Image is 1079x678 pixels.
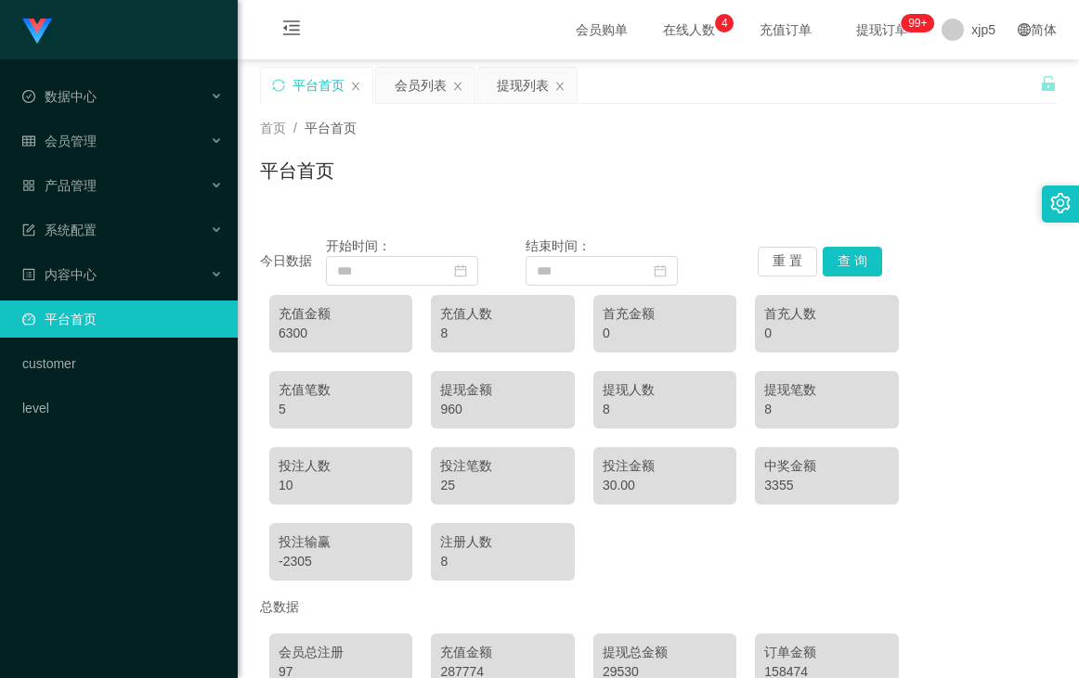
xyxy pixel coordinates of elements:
[440,552,565,571] div: 8
[305,121,357,135] span: 平台首页
[22,223,97,237] span: 系统配置
[260,251,326,271] div: 今日数据
[326,238,391,253] span: 开始时间：
[1018,23,1031,36] i: 图标: global
[654,23,724,36] span: 在线人数
[764,324,889,343] div: 0
[847,23,917,36] span: 提现订单
[279,643,403,662] div: 会员总注册
[22,345,223,382] a: customer
[279,456,403,476] div: 投注人数
[440,532,565,552] div: 注册人数
[764,304,889,324] div: 首充人数
[350,81,361,92] i: 图标: close
[22,179,35,192] i: 图标: appstore-o
[22,224,35,237] i: 图标: form
[758,247,817,276] button: 重 置
[454,264,467,277] i: 图标: calendar
[526,238,591,253] span: 结束时间：
[440,456,565,476] div: 投注笔数
[22,301,223,338] a: 图标: dashboard平台首页
[292,68,344,103] div: 平台首页
[22,268,35,281] i: 图标: profile
[452,81,463,92] i: 图标: close
[260,1,323,60] i: 图标: menu-fold
[22,19,52,45] img: logo.9652507e.png
[603,304,727,324] div: 首充金额
[272,79,285,92] i: 图标: sync
[603,380,727,400] div: 提现人数
[750,23,821,36] span: 充值订单
[22,134,35,147] i: 图标: table
[764,400,889,419] div: 8
[395,68,447,103] div: 会员列表
[22,178,97,193] span: 产品管理
[22,267,97,282] span: 内容中心
[260,590,1057,624] div: 总数据
[603,456,727,476] div: 投注金额
[260,157,334,185] h1: 平台首页
[279,324,403,343] div: 6300
[1050,193,1071,213] i: 图标: setting
[603,643,727,662] div: 提现总金额
[603,400,727,419] div: 8
[1040,75,1057,92] i: 图标: unlock
[764,380,889,400] div: 提现笔数
[721,14,728,32] p: 4
[715,14,734,32] sup: 4
[22,134,97,148] span: 会员管理
[279,476,403,495] div: 10
[440,643,565,662] div: 充值金额
[22,390,223,427] a: level
[440,476,565,495] div: 25
[764,643,889,662] div: 订单金额
[603,324,727,343] div: 0
[764,476,889,495] div: 3355
[22,89,97,104] span: 数据中心
[440,380,565,400] div: 提现金额
[293,121,297,135] span: /
[260,121,286,135] span: 首页
[440,304,565,324] div: 充值人数
[22,90,35,103] i: 图标: check-circle-o
[823,247,882,276] button: 查 询
[440,400,565,419] div: 960
[279,304,403,324] div: 充值金额
[279,380,403,400] div: 充值笔数
[901,14,934,32] sup: 222
[497,68,549,103] div: 提现列表
[279,552,403,571] div: -2305
[279,532,403,552] div: 投注输赢
[279,400,403,419] div: 5
[764,456,889,476] div: 中奖金额
[603,476,727,495] div: 30.00
[554,81,565,92] i: 图标: close
[440,324,565,343] div: 8
[654,264,667,277] i: 图标: calendar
